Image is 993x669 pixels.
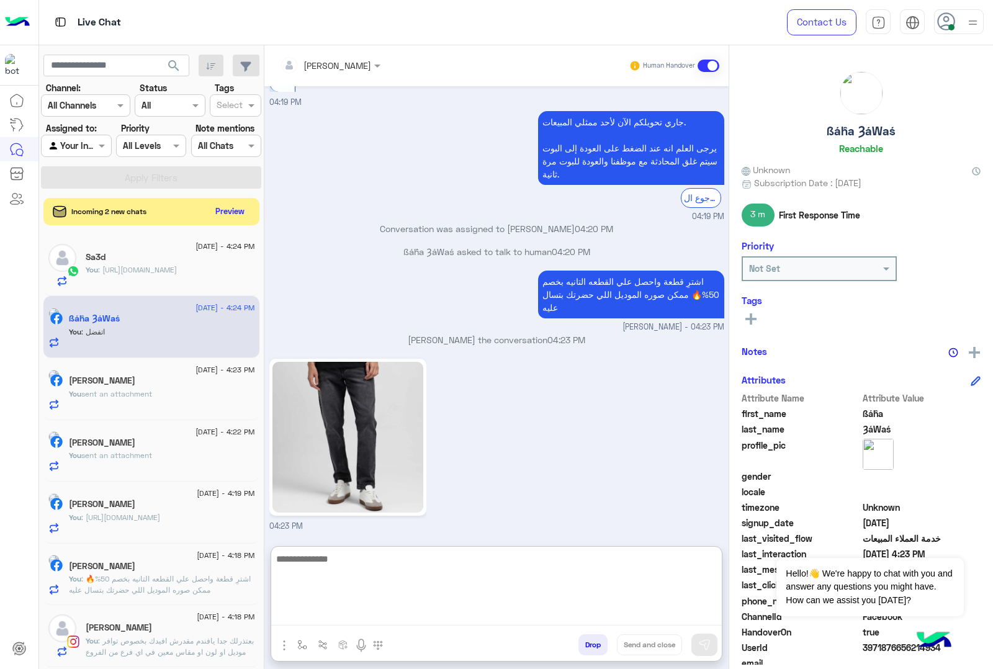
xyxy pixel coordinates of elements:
[277,638,292,653] img: send attachment
[98,265,177,274] span: https://eagle.com.eg/collections/sweatpants
[48,555,60,566] img: picture
[69,574,81,583] span: You
[863,439,894,470] img: picture
[69,574,251,595] span: اشترِ قطعة واحصل علي القطعه التانيه بخصم 50%🔥 ممكن صوره الموديل اللي حضرتك بتسال عليه
[48,431,60,442] img: picture
[863,626,981,639] span: true
[742,374,786,385] h6: Attributes
[742,392,860,405] span: Attribute Name
[863,392,981,405] span: Attribute Value
[742,641,860,654] span: UserId
[742,610,860,623] span: ChannelId
[269,333,724,346] p: [PERSON_NAME] the conversation
[969,347,980,358] img: add
[313,634,333,655] button: Trigger scenario
[905,16,920,30] img: tab
[538,271,724,318] p: 17/9/2025, 4:23 PM
[373,640,383,650] img: make a call
[53,14,68,30] img: tab
[5,54,27,76] img: 713415422032625
[67,265,79,277] img: WhatsApp
[776,558,963,616] span: Hello!👋 We're happy to chat with you and answer any questions you might have. How can we assist y...
[742,295,981,306] h6: Tags
[48,614,76,642] img: defaultAdmin.png
[69,451,81,460] span: You
[46,122,97,135] label: Assigned to:
[742,516,860,529] span: signup_date
[863,485,981,498] span: null
[840,72,883,114] img: picture
[827,124,896,138] h5: ßáĥa ȜáWaś
[50,498,63,510] img: Facebook
[81,451,152,460] span: sent an attachment
[69,438,135,448] h5: Sara Yousry
[195,122,254,135] label: Note mentions
[617,634,682,655] button: Send and close
[269,222,724,235] p: Conversation was assigned to [PERSON_NAME]
[195,426,254,438] span: [DATE] - 4:22 PM
[71,206,146,217] span: Incoming 2 new chats
[742,547,860,560] span: last_interaction
[197,550,254,561] span: [DATE] - 4:18 PM
[863,501,981,514] span: Unknown
[195,241,254,252] span: [DATE] - 4:24 PM
[948,348,958,357] img: notes
[215,98,243,114] div: Select
[69,499,135,510] h5: Karim Ahmed
[578,634,608,655] button: Drop
[81,513,160,522] span: https://eagle.com.eg/products/pants-jogger-cut-saw-jo-410-s25?_pos=1&_psq=JO-410-S25+Off+White&_s...
[754,176,861,189] span: Subscription Date : [DATE]
[50,374,63,387] img: Facebook
[78,14,121,31] p: Live Chat
[643,61,695,71] small: Human Handover
[839,143,883,154] h6: Reachable
[48,370,60,381] img: picture
[269,245,724,258] p: ßáĥa ȜáWaś asked to talk to human
[195,302,254,313] span: [DATE] - 4:24 PM
[787,9,856,35] a: Contact Us
[215,81,234,94] label: Tags
[81,389,152,398] span: sent an attachment
[742,423,860,436] span: last_name
[871,16,886,30] img: tab
[742,240,774,251] h6: Priority
[69,375,135,386] h5: Mostafa Magdy
[69,561,135,572] h5: وليد الكيال
[698,639,711,651] img: send message
[81,327,105,336] span: اتفضل
[863,516,981,529] span: 2024-09-13T04:48:26.526Z
[67,635,79,648] img: Instagram
[354,638,369,653] img: send voice note
[69,513,81,522] span: You
[742,470,860,483] span: gender
[538,111,724,185] p: 17/9/2025, 4:19 PM
[333,634,354,655] button: create order
[50,436,63,448] img: Facebook
[863,423,981,436] span: ȜáWaś
[863,641,981,654] span: 3971876656214934
[681,188,721,207] div: الرجوع ال Bot
[48,244,76,272] img: defaultAdmin.png
[269,521,303,531] span: 04:23 PM
[48,493,60,505] img: picture
[338,640,348,650] img: create order
[69,389,81,398] span: You
[742,595,860,608] span: phone_number
[866,9,891,35] a: tab
[69,313,120,324] h5: ßáĥa ȜáWaś
[742,532,860,545] span: last_visited_flow
[742,407,860,420] span: first_name
[622,321,724,333] span: [PERSON_NAME] - 04:23 PM
[41,166,261,189] button: Apply Filters
[197,488,254,499] span: [DATE] - 4:19 PM
[742,485,860,498] span: locale
[742,439,860,467] span: profile_pic
[965,15,981,30] img: profile
[742,578,860,591] span: last_clicked_button
[50,559,63,572] img: Facebook
[86,636,98,645] span: You
[912,619,956,663] img: hulul-logo.png
[197,611,254,622] span: [DATE] - 4:18 PM
[48,308,60,319] img: picture
[86,265,98,274] span: You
